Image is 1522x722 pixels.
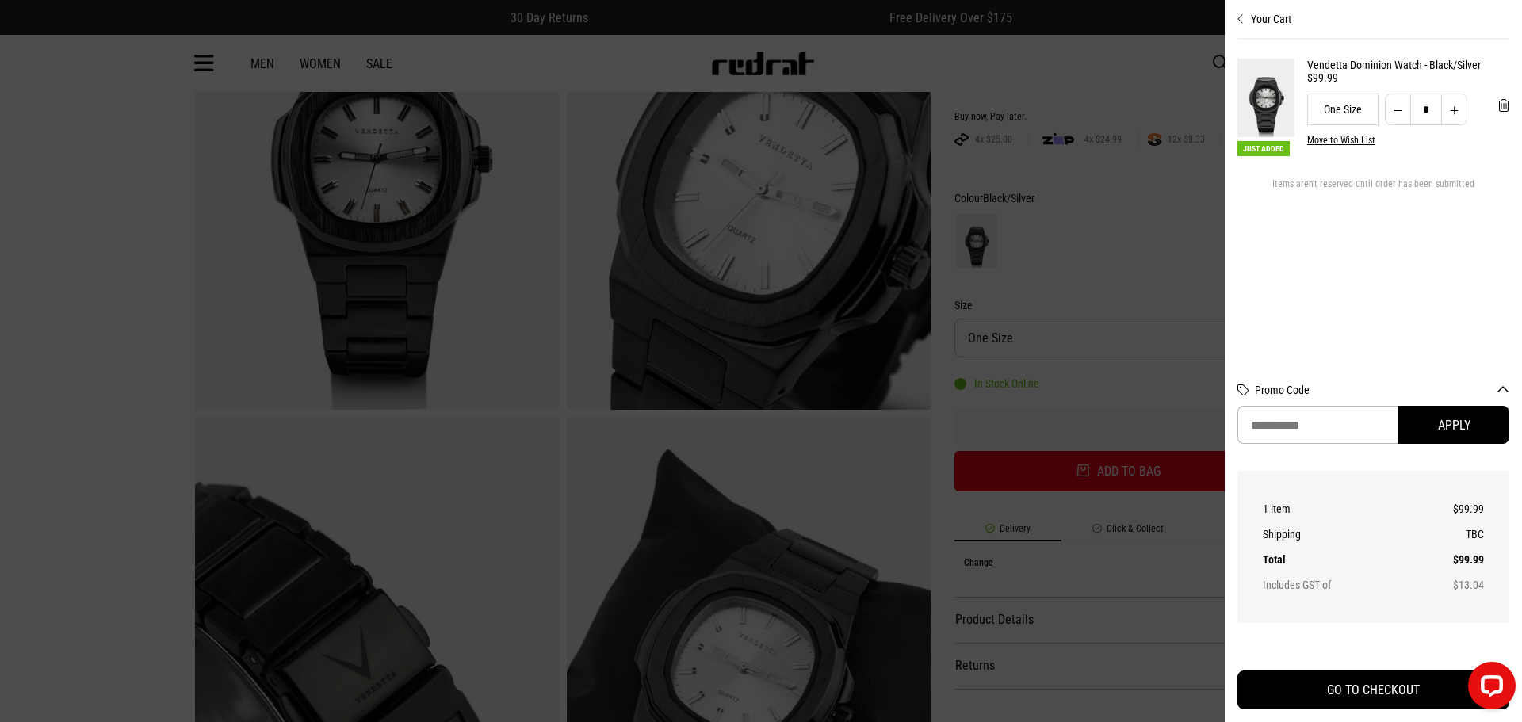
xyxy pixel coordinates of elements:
[1263,521,1415,547] th: Shipping
[1237,141,1290,156] span: Just Added
[1385,94,1411,125] button: Decrease quantity
[1263,547,1415,572] th: Total
[1263,496,1415,521] th: 1 item
[1307,94,1379,125] div: One Size
[1237,178,1509,202] div: Items aren't reserved until order has been submitted
[1441,94,1467,125] button: Increase quantity
[1237,642,1509,658] iframe: Customer reviews powered by Trustpilot
[1486,86,1522,125] button: 'Remove from cart
[1237,670,1509,709] button: GO TO CHECKOUT
[1307,71,1509,84] div: $99.99
[1263,572,1415,598] th: Includes GST of
[1307,135,1375,146] button: Move to Wish List
[1415,547,1484,572] td: $99.99
[1415,572,1484,598] td: $13.04
[1237,59,1294,137] img: Vendetta Dominion Watch - Black/Silver
[1415,496,1484,521] td: $99.99
[1398,406,1509,444] button: Apply
[1255,384,1509,396] button: Promo Code
[1307,59,1509,71] a: Vendetta Dominion Watch - Black/Silver
[1237,406,1398,444] input: Promo Code
[1455,655,1522,722] iframe: LiveChat chat widget
[1415,521,1484,547] td: TBC
[1410,94,1442,125] input: Quantity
